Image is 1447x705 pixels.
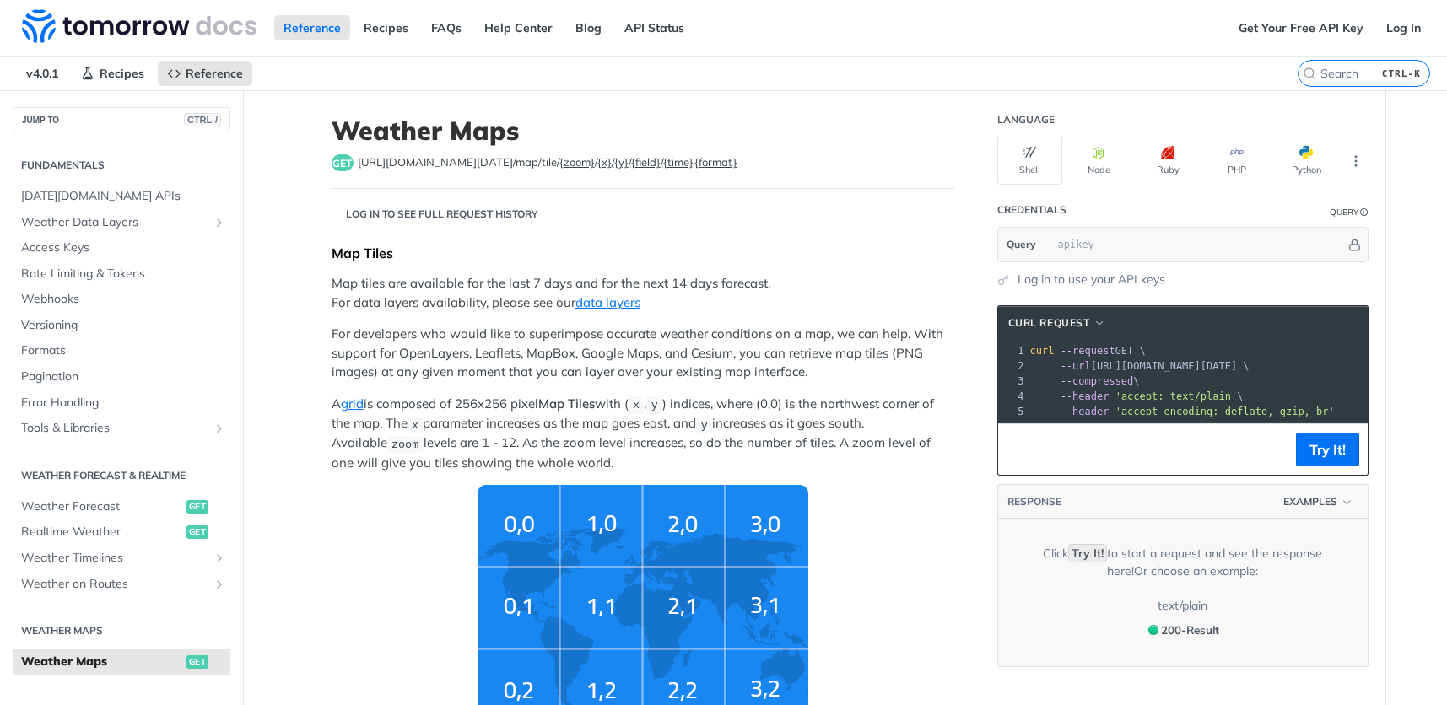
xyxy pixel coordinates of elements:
[1030,375,1140,387] span: \
[597,155,612,169] label: {x}
[13,468,230,483] h2: Weather Forecast & realtime
[21,317,226,334] span: Versioning
[1008,315,1090,331] span: cURL Request
[186,525,208,539] span: get
[213,552,226,565] button: Show subpages for Weather Timelines
[1136,137,1201,185] button: Ruby
[997,112,1055,127] div: Language
[1346,236,1363,253] button: Hide
[1023,545,1342,580] div: Click to start a request and see the response here! Or choose an example:
[13,494,230,519] a: Weather Forecastget
[1030,390,1244,402] span: \
[21,576,208,593] span: Weather on Routes
[997,137,1062,185] button: Shell
[1229,15,1373,40] a: Get Your Free API Key
[1158,597,1207,615] div: text/plain
[1018,271,1165,288] a: Log in to use your API keys
[1061,360,1091,372] span: --url
[13,623,230,638] h2: Weather Maps
[332,274,954,312] p: Map tiles are available for the last 7 days and for the next 14 days forecast. For data layers av...
[21,524,182,541] span: Realtime Weather
[21,342,226,359] span: Formats
[1115,406,1335,417] span: 'accept-encoding: deflate, gzip, br'
[631,155,661,169] label: {field}
[1330,206,1358,218] div: Query
[1007,493,1062,510] button: RESPONSE
[1161,623,1219,637] span: 200 - Result
[332,116,954,146] h1: Weather Maps
[21,498,182,515] span: Weather Forecast
[13,261,230,287] a: Rate Limiting & Tokens
[1377,15,1430,40] a: Log In
[1148,625,1158,635] span: 200
[998,404,1027,419] div: 5
[332,325,954,382] p: For developers who would like to superimpose accurate weather conditions on a map, we can help. W...
[13,546,230,571] a: Weather TimelinesShow subpages for Weather Timelines
[13,158,230,173] h2: Fundamentals
[13,338,230,363] a: Formats
[1348,153,1363,169] svg: More ellipsis
[998,358,1027,374] div: 2
[274,15,350,40] a: Reference
[13,210,230,235] a: Weather Data LayersShow subpages for Weather Data Layers
[998,389,1027,404] div: 4
[21,291,226,308] span: Webhooks
[332,154,354,171] span: get
[1050,228,1346,261] input: apikey
[332,207,538,222] div: Log in to see full request history
[615,15,694,40] a: API Status
[21,369,226,385] span: Pagination
[1030,345,1055,357] span: curl
[13,572,230,597] a: Weather on RoutesShow subpages for Weather on Routes
[614,155,629,169] label: {y}
[1030,360,1250,372] span: [URL][DOMAIN_NAME][DATE] \
[1068,544,1107,562] code: Try It!
[1061,406,1110,417] span: --header
[1378,65,1425,82] kbd: CTRL-K
[1330,206,1369,218] div: QueryInformation
[663,155,693,169] label: {time}
[213,422,226,435] button: Show subpages for Tools & Libraries
[391,438,418,450] span: zoom
[1360,208,1369,217] i: Information
[213,578,226,591] button: Show subpages for Weather on Routes
[21,214,208,231] span: Weather Data Layers
[651,399,658,412] span: y
[21,239,226,256] span: Access Keys
[1283,494,1337,509] span: Examples
[22,9,256,43] img: Tomorrow.io Weather API Docs
[17,61,67,86] span: v4.0.1
[559,155,595,169] label: {zoom}
[354,15,418,40] a: Recipes
[1296,433,1359,466] button: Try It!
[1002,315,1112,331] button: cURL Request
[158,61,252,86] a: Reference
[566,15,611,40] a: Blog
[184,113,221,126] span: CTRL-/
[358,154,737,171] span: https://api.tomorrow.io/v4/map/tile/{zoom}/{x}/{y}/{field}/{time}.{format}
[13,649,230,675] a: Weather Mapsget
[13,287,230,312] a: Webhooks
[213,216,226,229] button: Show subpages for Weather Data Layers
[13,107,230,132] button: JUMP TOCTRL-/
[13,519,230,545] a: Realtime Weatherget
[332,245,954,261] div: Map Tiles
[701,418,708,431] span: y
[186,655,208,669] span: get
[332,395,954,472] p: A is composed of 256x256 pixel with ( , ) indices, where (0,0) is the northwest corner of the map...
[997,202,1066,218] div: Credentials
[21,188,226,205] span: [DATE][DOMAIN_NAME] APIs
[186,66,243,81] span: Reference
[633,399,640,412] span: x
[13,390,230,416] a: Error Handling
[1140,619,1225,641] button: 200200-Result
[1061,390,1110,402] span: --header
[538,396,595,412] strong: Map Tiles
[13,235,230,261] a: Access Keys
[1205,137,1270,185] button: PHP
[1115,390,1238,402] span: 'accept: text/plain'
[21,654,182,670] span: Weather Maps
[13,313,230,338] a: Versioning
[21,395,226,412] span: Error Handling
[1007,237,1036,252] span: Query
